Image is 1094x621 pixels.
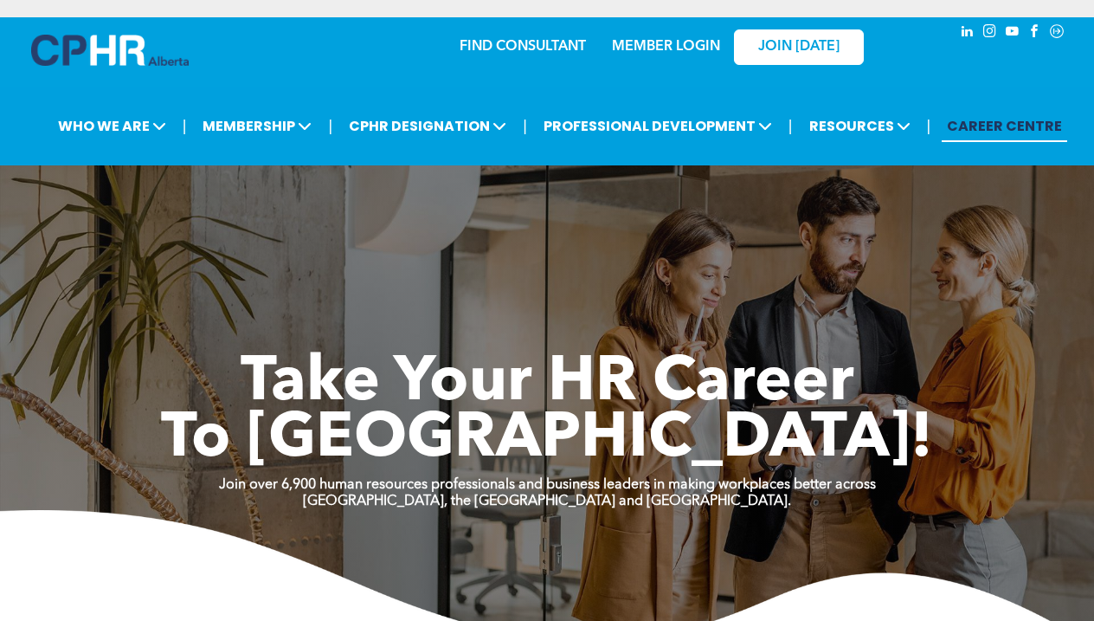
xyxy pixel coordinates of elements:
[758,39,840,55] span: JOIN [DATE]
[1047,22,1066,45] a: Social network
[523,108,527,144] li: |
[219,478,876,492] strong: Join over 6,900 human resources professionals and business leaders in making workplaces better ac...
[53,110,171,142] span: WHO WE ARE
[183,108,187,144] li: |
[612,40,720,54] a: MEMBER LOGIN
[1002,22,1021,45] a: youtube
[804,110,916,142] span: RESOURCES
[734,29,864,65] a: JOIN [DATE]
[328,108,332,144] li: |
[303,495,791,508] strong: [GEOGRAPHIC_DATA], the [GEOGRAPHIC_DATA] and [GEOGRAPHIC_DATA].
[538,110,777,142] span: PROFESSIONAL DEVELOPMENT
[31,35,189,66] img: A blue and white logo for cp alberta
[980,22,999,45] a: instagram
[344,110,512,142] span: CPHR DESIGNATION
[788,108,793,144] li: |
[197,110,317,142] span: MEMBERSHIP
[942,110,1067,142] a: CAREER CENTRE
[1025,22,1044,45] a: facebook
[241,353,854,415] span: Take Your HR Career
[460,40,586,54] a: FIND CONSULTANT
[957,22,976,45] a: linkedin
[161,409,933,471] span: To [GEOGRAPHIC_DATA]!
[927,108,931,144] li: |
